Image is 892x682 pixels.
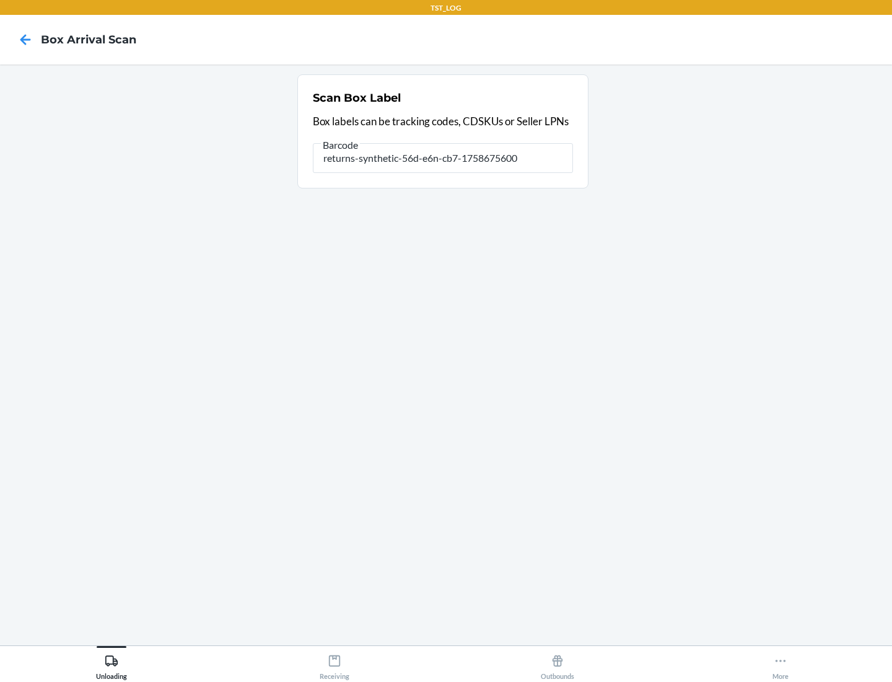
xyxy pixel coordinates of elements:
input: Barcode [313,143,573,173]
div: Receiving [320,649,349,680]
button: Outbounds [446,646,669,680]
span: Barcode [321,139,360,151]
button: Receiving [223,646,446,680]
h4: Box Arrival Scan [41,32,136,48]
p: Box labels can be tracking codes, CDSKUs or Seller LPNs [313,113,573,130]
div: Unloading [96,649,127,680]
button: More [669,646,892,680]
div: Outbounds [541,649,574,680]
h2: Scan Box Label [313,90,401,106]
p: TST_LOG [431,2,461,14]
div: More [772,649,789,680]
